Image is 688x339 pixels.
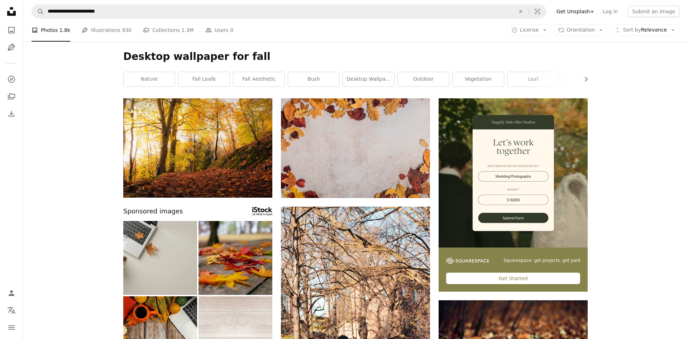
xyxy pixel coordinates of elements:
span: 0 [230,26,233,34]
a: Illustrations [4,40,19,55]
span: License [520,27,539,33]
form: Find visuals sitewide [32,4,546,19]
img: file-1747939393036-2c53a76c450aimage [439,98,588,248]
a: Photos [4,23,19,37]
a: nature [124,72,175,86]
button: Sort byRelevance [610,24,679,36]
a: Log in / Sign up [4,286,19,300]
button: Clear [513,5,529,18]
img: file-1747939142011-51e5cc87e3c9 [446,258,489,264]
a: Download History [4,107,19,121]
a: Log in [598,6,622,17]
a: dried leaves on white concrete floor [281,145,430,151]
a: a person sitting on a bench in a park [281,315,430,321]
div: Get Started [446,273,580,284]
a: fall decor [562,72,613,86]
a: Users 0 [205,19,234,42]
a: Squarespace: get projects, get paidGet Started [439,98,588,292]
span: Orientation [567,27,595,33]
span: 1.3M [181,26,193,34]
a: bush [288,72,339,86]
button: Language [4,303,19,317]
a: Illustrations 930 [82,19,132,42]
button: Visual search [529,5,546,18]
span: 930 [122,26,132,34]
button: Orientation [554,24,607,36]
a: Explore [4,72,19,86]
a: Get Unsplash+ [552,6,598,17]
a: vegetation [453,72,504,86]
h1: Desktop wallpaper for fall [123,50,588,63]
button: License [507,24,551,36]
span: Squarespace: get projects, get paid [503,258,580,264]
img: a path in the woods with lots of leaves on the ground [123,98,272,198]
span: Relevance [623,27,667,34]
span: Sort by [623,27,641,33]
img: Autumn-inspired office theme. Top view of laptop, steaming mug of pumpkin spice latte, stylish sp... [123,221,197,295]
a: a path in the woods with lots of leaves on the ground [123,145,272,151]
a: leaf [507,72,559,86]
img: autumn scenery [199,221,272,295]
a: Home — Unsplash [4,4,19,20]
a: desktop wallpaper [343,72,394,86]
a: Collections [4,89,19,104]
a: outdoor [398,72,449,86]
a: fall leafe [178,72,230,86]
button: Submit an image [628,6,679,17]
a: Collections 1.3M [143,19,193,42]
span: Sponsored images [123,206,183,217]
a: fall aesthetic [233,72,285,86]
button: Search Unsplash [32,5,44,18]
button: Menu [4,320,19,335]
img: dried leaves on white concrete floor [281,98,430,198]
button: scroll list to the right [579,72,588,86]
